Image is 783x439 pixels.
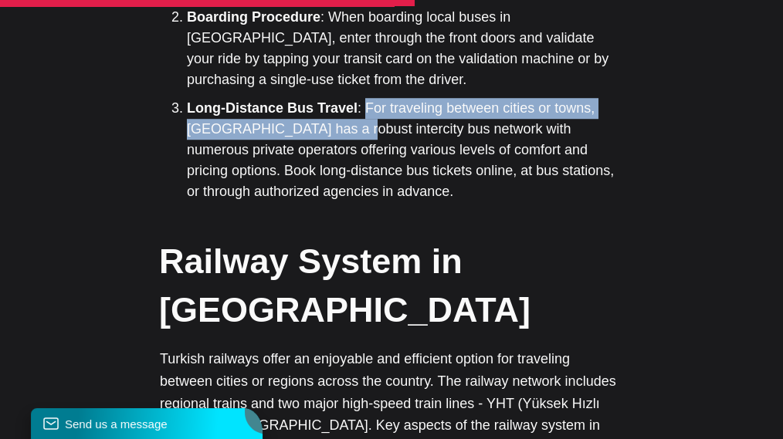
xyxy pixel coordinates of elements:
[187,9,320,25] strong: Boarding Procedure
[187,7,623,90] li: : When boarding local buses in [GEOGRAPHIC_DATA], enter through the front doors and validate your...
[187,100,358,116] strong: Long-Distance Bus Travel
[187,98,623,202] li: : For traveling between cities or towns, [GEOGRAPHIC_DATA] has a robust intercity bus network wit...
[159,241,530,329] strong: Railway System in [GEOGRAPHIC_DATA]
